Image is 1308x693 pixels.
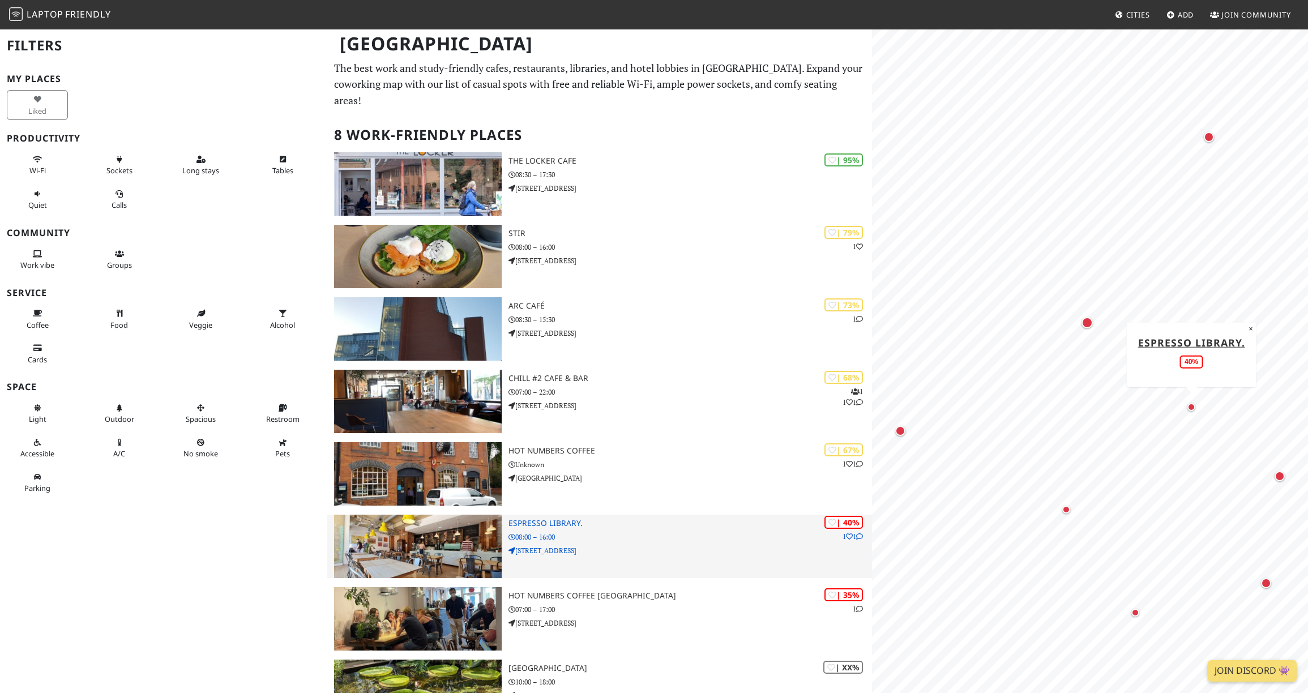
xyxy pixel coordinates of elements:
a: Hot Numbers Coffee Trumpington Street | 35% 1 Hot Numbers Coffee [GEOGRAPHIC_DATA] 07:00 – 17:00 ... [327,587,873,651]
span: Accessible [20,448,54,459]
span: Parking [24,483,50,493]
button: Groups [88,245,149,275]
h2: 8 Work-Friendly Places [334,118,866,152]
a: Cities [1110,5,1155,25]
p: 1 1 [843,459,863,469]
p: 1 1 [843,531,863,542]
span: Air conditioned [113,448,125,459]
div: | 68% [824,371,863,384]
a: ARC Café | 73% 1 ARC Café 08:30 – 15:30 [STREET_ADDRESS] [327,297,873,361]
button: Coffee [7,304,68,334]
p: [STREET_ADDRESS] [508,255,872,266]
div: Map marker [1059,503,1073,516]
span: Join Community [1221,10,1291,20]
span: Add [1178,10,1194,20]
button: Food [88,304,149,334]
button: Outdoor [88,399,149,429]
span: Restroom [266,414,300,424]
span: Power sockets [106,165,132,176]
h3: My Places [7,74,320,84]
a: Chill #2 Cafe & Bar | 68% 111 Chill #2 Cafe & Bar 07:00 – 22:00 [STREET_ADDRESS] [327,370,873,433]
img: Espresso Library. [334,515,502,578]
button: Light [7,399,68,429]
button: Long stays [170,150,232,180]
div: | 35% [824,588,863,601]
button: Pets [252,433,313,463]
button: No smoke [170,433,232,463]
span: Work-friendly tables [272,165,293,176]
p: [STREET_ADDRESS] [508,183,872,194]
span: Alcohol [270,320,295,330]
p: 1 [853,241,863,252]
div: | 67% [824,443,863,456]
span: Group tables [107,260,132,270]
span: Coffee [27,320,49,330]
button: Alcohol [252,304,313,334]
h3: Hot Numbers Coffee [GEOGRAPHIC_DATA] [508,591,872,601]
span: Smoke free [183,448,218,459]
a: Join Community [1206,5,1296,25]
span: Quiet [28,200,47,210]
a: Add [1162,5,1199,25]
div: Map marker [1272,469,1287,484]
button: A/C [88,433,149,463]
h1: [GEOGRAPHIC_DATA] [331,28,870,59]
button: Cards [7,339,68,369]
p: 1 1 1 [843,386,863,408]
span: Food [110,320,128,330]
div: Map marker [1185,400,1198,414]
button: Wi-Fi [7,150,68,180]
p: 1 [853,314,863,324]
div: Map marker [1129,606,1142,619]
h3: Service [7,288,320,298]
div: | 40% [824,516,863,529]
h3: Stir [508,229,872,238]
div: Map marker [893,423,908,438]
button: Spacious [170,399,232,429]
div: | 79% [824,226,863,239]
div: | 95% [824,153,863,166]
button: Veggie [170,304,232,334]
span: Outdoor area [105,414,134,424]
span: Laptop [27,8,63,20]
span: Credit cards [28,354,47,365]
a: Hot Numbers Coffee | 67% 11 Hot Numbers Coffee Unknown [GEOGRAPHIC_DATA] [327,442,873,506]
h3: Hot Numbers Coffee [508,446,872,456]
a: Espresso Library. | 40% 11 Espresso Library. 08:00 – 16:00 [STREET_ADDRESS] [327,515,873,578]
h3: Space [7,382,320,392]
p: Unknown [508,459,872,470]
button: Work vibe [7,245,68,275]
p: [GEOGRAPHIC_DATA] [508,473,872,484]
p: 07:00 – 17:00 [508,604,872,615]
span: Video/audio calls [112,200,127,210]
h3: The Locker Cafe [508,156,872,166]
button: Tables [252,150,313,180]
p: The best work and study-friendly cafes, restaurants, libraries, and hotel lobbies in [GEOGRAPHIC_... [334,60,866,109]
a: Espresso Library. [1138,335,1245,349]
span: Pet friendly [275,448,290,459]
a: LaptopFriendly LaptopFriendly [9,5,111,25]
button: Close popup [1245,322,1256,335]
button: Parking [7,468,68,498]
span: People working [20,260,54,270]
a: The Locker Cafe | 95% The Locker Cafe 08:30 – 17:30 [STREET_ADDRESS] [327,152,873,216]
button: Calls [88,185,149,215]
h3: Community [7,228,320,238]
button: Accessible [7,433,68,463]
img: Stir [334,225,502,288]
span: Veggie [189,320,212,330]
p: [STREET_ADDRESS] [508,545,872,556]
h3: ARC Café [508,301,872,311]
p: [STREET_ADDRESS] [508,400,872,411]
p: 08:00 – 16:00 [508,532,872,542]
span: Cities [1126,10,1150,20]
span: Natural light [29,414,46,424]
div: 40% [1180,355,1203,368]
span: Friendly [65,8,110,20]
img: Hot Numbers Coffee Trumpington Street [334,587,502,651]
h2: Filters [7,28,320,63]
span: Stable Wi-Fi [29,165,46,176]
a: Stir | 79% 1 Stir 08:00 – 16:00 [STREET_ADDRESS] [327,225,873,288]
div: | XX% [823,661,863,674]
img: Chill #2 Cafe & Bar [334,370,502,433]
